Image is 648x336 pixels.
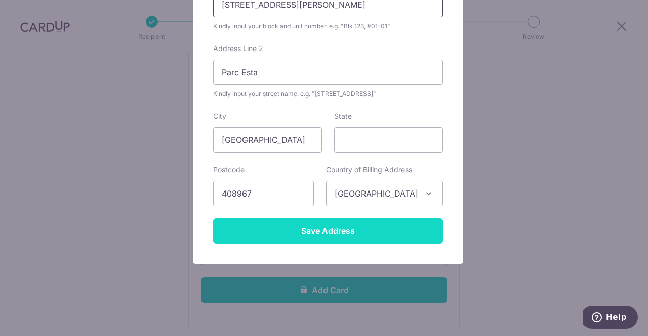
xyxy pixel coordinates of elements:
[334,111,352,121] label: State
[213,165,245,175] label: Postcode
[213,43,263,54] label: Address Line 2
[213,89,443,99] div: Kindly input your street name. e.g. "[STREET_ADDRESS]"
[213,218,443,244] input: Save Address
[327,181,442,206] span: Singapore
[583,306,638,331] iframe: Opens a widget where you can find more information
[326,165,412,175] label: Country of Billing Address
[326,181,443,206] span: Singapore
[213,111,226,121] label: City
